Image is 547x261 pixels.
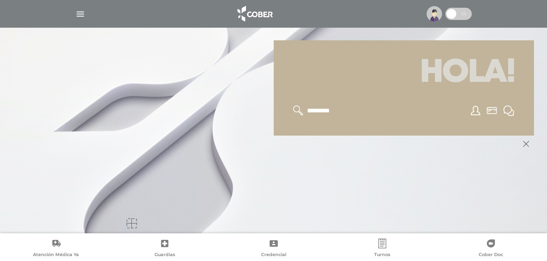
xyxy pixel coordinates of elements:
a: Credencial [219,239,328,259]
span: Turnos [374,252,390,259]
img: Cober_menu-lines-white.svg [75,9,85,19]
img: logo_cober_home-white.png [233,4,276,24]
a: Atención Médica Ya [2,239,110,259]
a: Guardias [110,239,219,259]
a: Cober Doc [437,239,545,259]
img: profile-placeholder.svg [427,6,442,22]
h1: Hola! [283,50,524,96]
span: Atención Médica Ya [33,252,79,259]
a: Turnos [328,239,436,259]
span: Guardias [155,252,175,259]
span: Credencial [261,252,286,259]
span: Cober Doc [479,252,503,259]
